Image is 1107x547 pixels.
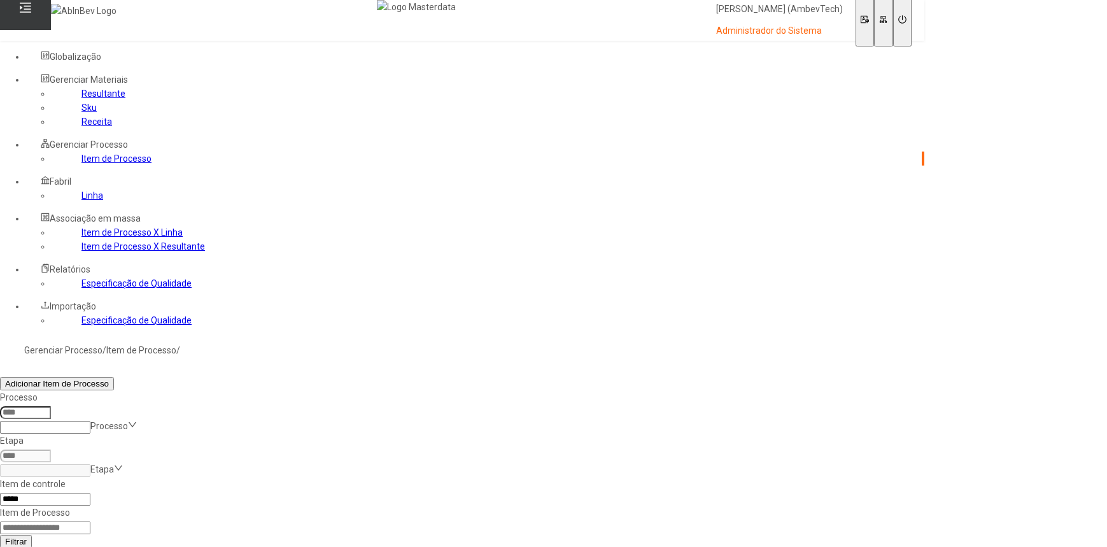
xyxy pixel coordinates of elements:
span: Adicionar Item de Processo [5,379,109,388]
a: Especificação de Qualidade [81,278,192,288]
a: Gerenciar Processo [24,345,102,355]
a: Item de Processo X Linha [81,227,183,238]
span: Fabril [50,176,71,187]
nz-breadcrumb-separator: / [102,345,106,355]
a: Item de Processo [81,153,152,164]
a: Linha [81,190,103,201]
a: Especificação de Qualidade [81,315,192,325]
img: AbInBev Logo [51,4,116,18]
nz-breadcrumb-separator: / [176,345,180,355]
a: Item de Processo X Resultante [81,241,205,252]
p: Administrador do Sistema [716,25,843,38]
a: Sku [81,103,97,113]
a: Receita [81,117,112,127]
nz-select-placeholder: Processo [90,421,128,431]
span: Globalização [50,52,101,62]
p: [PERSON_NAME] (AmbevTech) [716,3,843,16]
a: Item de Processo [106,345,176,355]
span: Filtrar [5,537,27,546]
span: Importação [50,301,96,311]
a: Resultante [81,89,125,99]
span: Gerenciar Processo [50,139,128,150]
span: Gerenciar Materiais [50,75,128,85]
span: Relatórios [50,264,90,274]
span: Associação em massa [50,213,141,224]
nz-select-placeholder: Etapa [90,464,114,474]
